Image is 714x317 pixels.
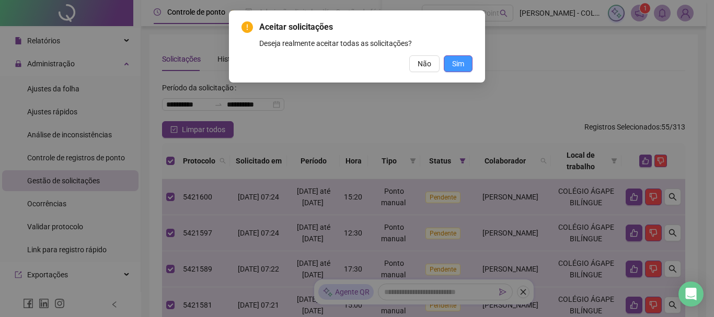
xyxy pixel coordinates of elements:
button: Sim [444,55,473,72]
button: Não [409,55,440,72]
span: Sim [452,58,464,69]
span: exclamation-circle [241,21,253,33]
div: Open Intercom Messenger [678,281,704,307]
div: Deseja realmente aceitar todas as solicitações? [259,38,473,49]
span: Aceitar solicitações [259,21,473,33]
span: Não [418,58,431,69]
